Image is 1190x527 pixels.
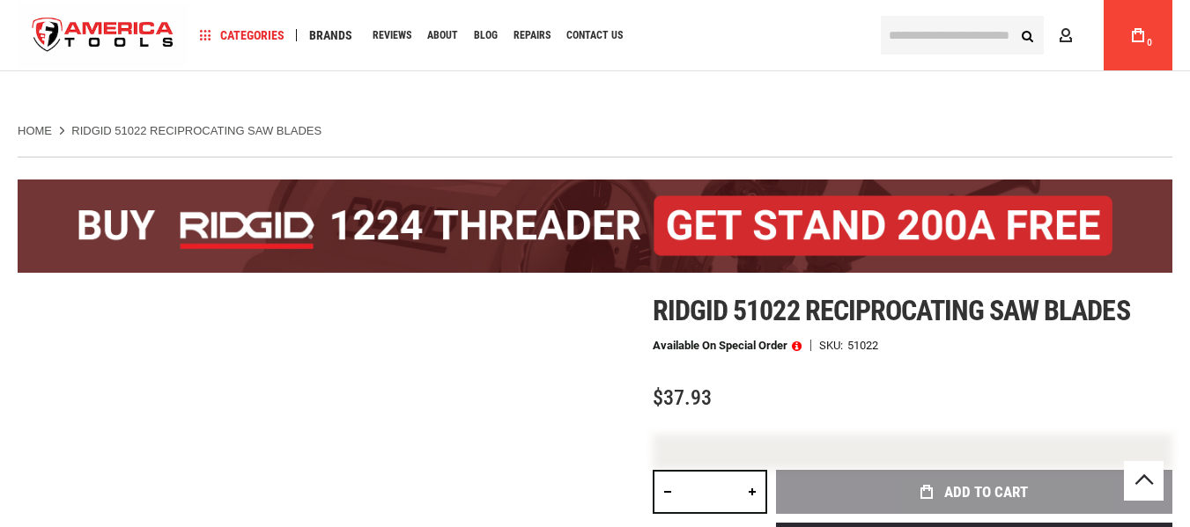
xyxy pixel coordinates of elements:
span: Repairs [514,30,551,40]
span: 0 [1147,38,1152,48]
a: About [419,24,466,48]
strong: RIDGID 51022 RECIPROCATING SAW BLADES [71,124,322,137]
strong: SKU [819,340,847,351]
span: About [427,30,458,40]
a: store logo [18,3,188,69]
a: Home [18,123,52,139]
span: Blog [474,30,498,40]
button: Search [1010,18,1044,52]
a: Brands [301,24,360,48]
a: Repairs [506,24,558,48]
span: Categories [200,29,285,41]
img: BOGO: Buy the RIDGID® 1224 Threader (26092), get the 92467 200A Stand FREE! [18,179,1172,273]
a: Blog [466,24,506,48]
div: 51022 [847,340,878,351]
a: Contact Us [558,24,631,48]
a: Reviews [365,24,419,48]
img: America Tools [18,3,188,69]
p: Available on Special Order [653,340,802,352]
span: Ridgid 51022 reciprocating saw blades [653,294,1129,327]
a: Categories [192,24,292,48]
span: $37.93 [653,385,712,410]
span: Reviews [373,30,411,40]
span: Contact Us [566,30,623,40]
span: Brands [309,29,352,41]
